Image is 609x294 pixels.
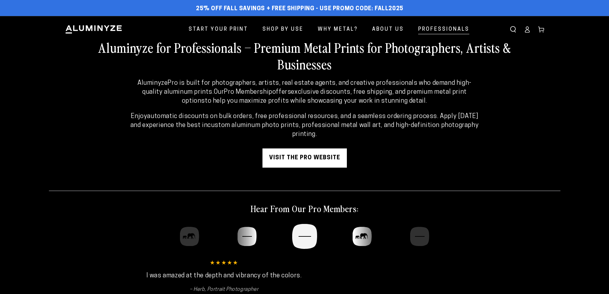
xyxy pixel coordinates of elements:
[109,271,339,280] p: I was amazed at the depth and vibrancy of the colors.
[65,25,122,34] img: Aluminyze
[367,21,409,38] a: About Us
[258,21,308,38] a: Shop By Use
[189,25,248,34] span: Start Your Print
[137,80,472,95] strong: AluminyzePro is built for photographers, artists, real estate agents, and creative professionals ...
[413,21,474,38] a: Professionals
[372,25,404,34] span: About Us
[207,122,479,138] strong: custom aluminum photo prints, professional metal wall art, and high-definition photography printing.
[196,5,403,12] span: 25% off FALL Savings + Free Shipping - Use Promo Code: FALL2025
[418,25,469,34] span: Professionals
[506,22,520,36] summary: Search our site
[262,148,347,168] a: visit the pro website
[147,113,437,120] strong: automatic discounts on bulk orders, free professional resources, and a seamless ordering process
[97,39,512,72] h2: Aluminyze for Professionals – Premium Metal Prints for Photographers, Artists & Businesses
[128,112,481,139] p: Enjoy . Apply [DATE] and experience the best in
[318,25,358,34] span: Why Metal?
[182,89,467,104] strong: exclusive discounts, free shipping, and premium metal print options
[313,21,363,38] a: Why Metal?
[251,203,358,214] h2: Hear From Our Pro Members:
[184,21,253,38] a: Start Your Print
[262,25,303,34] span: Shop By Use
[224,89,272,95] strong: Pro Membership
[128,79,481,106] p: Our offers to help you maximize profits while showcasing your work in stunning detail.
